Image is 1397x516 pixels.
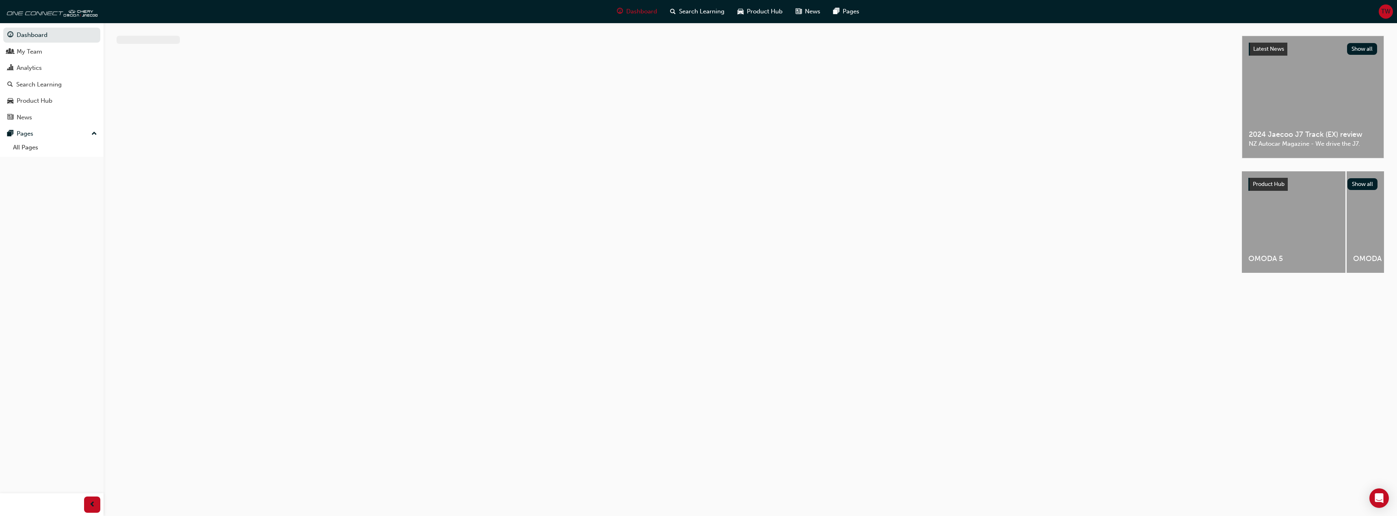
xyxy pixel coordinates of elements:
span: news-icon [796,6,802,17]
span: news-icon [7,114,13,121]
span: car-icon [7,97,13,105]
a: guage-iconDashboard [610,3,664,20]
div: Product Hub [17,96,52,106]
button: Pages [3,126,100,141]
span: up-icon [91,129,97,139]
div: My Team [17,47,42,56]
span: search-icon [670,6,676,17]
button: Show all [1347,178,1378,190]
a: Latest NewsShow all2024 Jaecoo J7 Track (EX) reviewNZ Autocar Magazine - We drive the J7. [1242,36,1384,158]
span: people-icon [7,48,13,56]
a: Product HubShow all [1248,178,1378,191]
button: Show all [1347,43,1378,55]
div: Open Intercom Messenger [1369,488,1389,508]
span: car-icon [737,6,744,17]
a: Product Hub [3,93,100,108]
a: pages-iconPages [827,3,866,20]
span: Pages [843,7,859,16]
a: Latest NewsShow all [1249,43,1377,56]
span: guage-icon [7,32,13,39]
a: My Team [3,44,100,59]
span: Product Hub [747,7,783,16]
a: news-iconNews [789,3,827,20]
span: TW [1381,7,1391,16]
a: Search Learning [3,77,100,92]
img: oneconnect [4,3,97,19]
a: All Pages [10,141,100,154]
span: Latest News [1253,45,1284,52]
span: pages-icon [833,6,839,17]
a: Dashboard [3,28,100,43]
button: TW [1379,4,1393,19]
span: search-icon [7,81,13,89]
span: prev-icon [89,500,95,510]
span: guage-icon [617,6,623,17]
div: Analytics [17,63,42,73]
a: Analytics [3,60,100,76]
span: chart-icon [7,65,13,72]
a: search-iconSearch Learning [664,3,731,20]
a: OMODA 5 [1242,171,1345,273]
span: News [805,7,820,16]
button: DashboardMy TeamAnalyticsSearch LearningProduct HubNews [3,26,100,126]
div: News [17,113,32,122]
span: 2024 Jaecoo J7 Track (EX) review [1249,130,1377,139]
span: pages-icon [7,130,13,138]
span: OMODA 5 [1248,254,1339,263]
a: car-iconProduct Hub [731,3,789,20]
span: Search Learning [679,7,724,16]
div: Pages [17,129,33,138]
span: Product Hub [1253,181,1285,188]
div: Search Learning [16,80,62,89]
a: News [3,110,100,125]
span: NZ Autocar Magazine - We drive the J7. [1249,139,1377,149]
span: Dashboard [626,7,657,16]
